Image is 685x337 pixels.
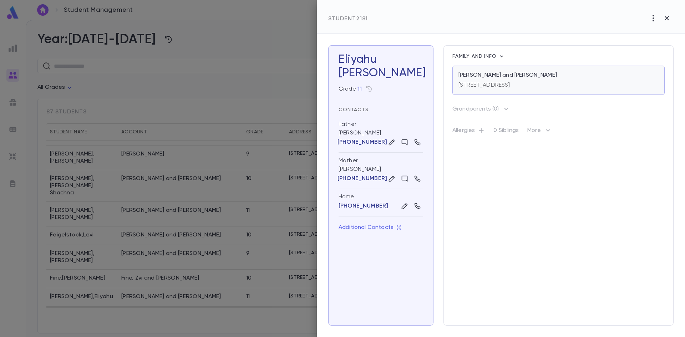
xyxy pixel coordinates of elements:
[339,53,423,80] h3: Eliyahu
[339,116,423,153] div: [PERSON_NAME]
[339,175,386,182] button: [PHONE_NUMBER]
[339,221,401,234] button: Additional Contacts
[339,66,423,80] div: [PERSON_NAME]
[452,127,485,137] p: Allergies
[527,126,552,138] p: More
[339,157,358,164] div: Mother
[493,127,519,137] p: 0 Siblings
[339,153,423,189] div: [PERSON_NAME]
[339,121,356,128] div: Father
[339,139,386,146] button: [PHONE_NUMBER]
[328,16,368,22] span: Student 2181
[452,103,510,115] button: Grandparents (0)
[458,72,557,79] p: [PERSON_NAME] and [PERSON_NAME]
[339,203,388,210] button: [PHONE_NUMBER]
[458,82,510,89] p: [STREET_ADDRESS]
[339,86,362,93] div: Grade
[339,193,423,200] div: Home
[452,106,499,113] p: Grandparents ( 0 )
[452,54,498,59] span: Family and info
[338,139,387,146] p: [PHONE_NUMBER]
[338,175,387,182] p: [PHONE_NUMBER]
[339,224,401,231] p: Additional Contacts
[357,86,362,93] button: 11
[339,107,369,112] span: Contacts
